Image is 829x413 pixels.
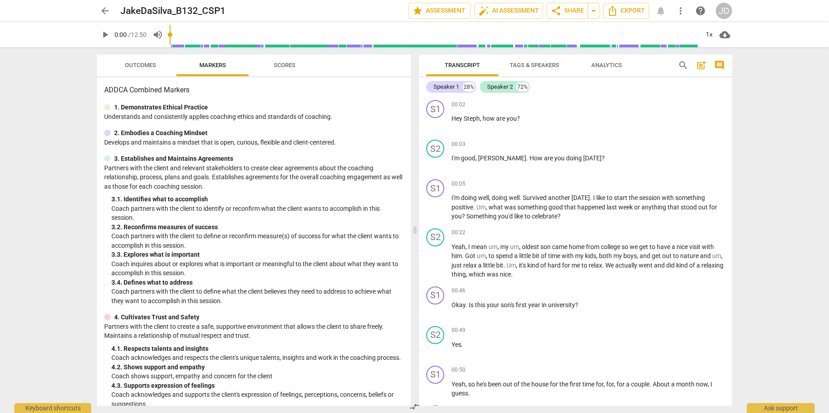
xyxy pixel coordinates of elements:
[125,62,156,68] span: Outcomes
[111,372,404,381] p: Coach shows support, empathy and concern for the client
[489,194,492,201] span: ,
[111,287,404,305] p: Coach partners with the client to define what the client believes they need to address to achieve...
[476,381,488,388] span: he's
[451,271,466,278] span: thing
[649,381,653,388] span: .
[451,287,465,295] span: 00:46
[451,301,465,309] span: Okay
[531,381,550,388] span: house
[412,5,423,16] span: star
[710,381,712,388] span: I
[583,154,602,162] span: [DATE]
[676,58,691,73] button: Search
[510,62,559,68] span: Tags & Speakers
[478,154,526,162] span: [PERSON_NAME]
[461,341,463,348] span: .
[698,204,709,211] span: out
[111,231,404,250] p: Coach partners with the client to define or reconfirm measure(s) of success for what the client w...
[478,262,483,269] span: a
[623,252,637,259] span: boys
[469,271,487,278] span: which
[696,60,707,71] span: post_add
[152,29,163,40] span: volume_up
[111,390,404,408] p: Coach acknowledges and supports the client's expression of feelings, perceptions, concerns, belie...
[637,252,640,259] span: ,
[111,195,404,204] div: 3. 1. Identifies what to accomplish
[689,262,696,269] span: of
[468,381,476,388] span: so
[570,381,582,388] span: first
[476,204,486,211] span: Filler word
[100,29,111,40] span: play_arrow
[517,204,548,211] span: something
[519,243,522,250] span: ,
[451,243,465,250] span: Yeah
[607,5,645,16] span: Export
[111,259,404,278] p: Coach inquires about or explores what is important or meaningful to the client about what they wa...
[507,115,517,122] span: you
[97,27,113,43] button: Play
[120,5,226,17] h2: JakeDaSilva_B132_CSP1
[520,194,523,201] span: .
[596,194,607,201] span: like
[607,204,618,211] span: last
[487,271,500,278] span: was
[14,403,91,413] div: Keyboard shortcuts
[451,262,463,269] span: just
[522,243,540,250] span: oldest
[199,62,226,68] span: Markers
[653,381,671,388] span: About
[530,154,544,162] span: How
[575,301,578,309] span: ?
[696,381,708,388] span: now
[426,179,444,197] div: Change speaker
[540,262,548,269] span: of
[465,301,469,309] span: .
[466,271,469,278] span: ,
[111,344,404,354] div: 4. 1. Respects talents and insights
[426,140,444,158] div: Change speaker
[586,243,601,250] span: from
[464,115,480,122] span: Steph
[451,204,473,211] span: positive
[100,5,111,16] span: arrow_back
[451,381,465,388] span: Yeah
[694,58,709,73] button: Add summary
[552,243,569,250] span: came
[588,5,599,16] span: arrow_drop_down
[640,252,652,259] span: and
[551,5,562,16] span: share
[585,252,596,259] span: kids
[111,250,404,259] div: 3. 3. Explores what is important
[507,262,516,269] span: Filler word
[462,252,465,259] span: .
[676,262,689,269] span: kind
[672,243,677,250] span: a
[613,252,623,259] span: my
[562,252,575,259] span: with
[409,401,420,412] span: compare_arrows
[479,5,539,16] span: AI Assessment
[559,381,570,388] span: the
[617,381,626,388] span: for
[696,262,701,269] span: a
[514,381,521,388] span: of
[463,82,475,91] div: 28%
[654,262,666,269] span: and
[466,213,498,220] span: Something
[479,5,489,16] span: auto_fix_high
[475,301,487,309] span: this
[474,3,543,19] button: AI Assessment
[593,194,596,201] span: I
[274,62,295,68] span: Scores
[626,381,631,388] span: a
[526,154,530,162] span: .
[582,381,596,388] span: time
[588,3,599,19] button: Sharing summary
[500,243,510,250] span: my
[445,62,480,68] span: Transcript
[603,3,649,19] button: Export
[528,301,542,309] span: year
[504,204,517,211] span: was
[516,262,519,269] span: ,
